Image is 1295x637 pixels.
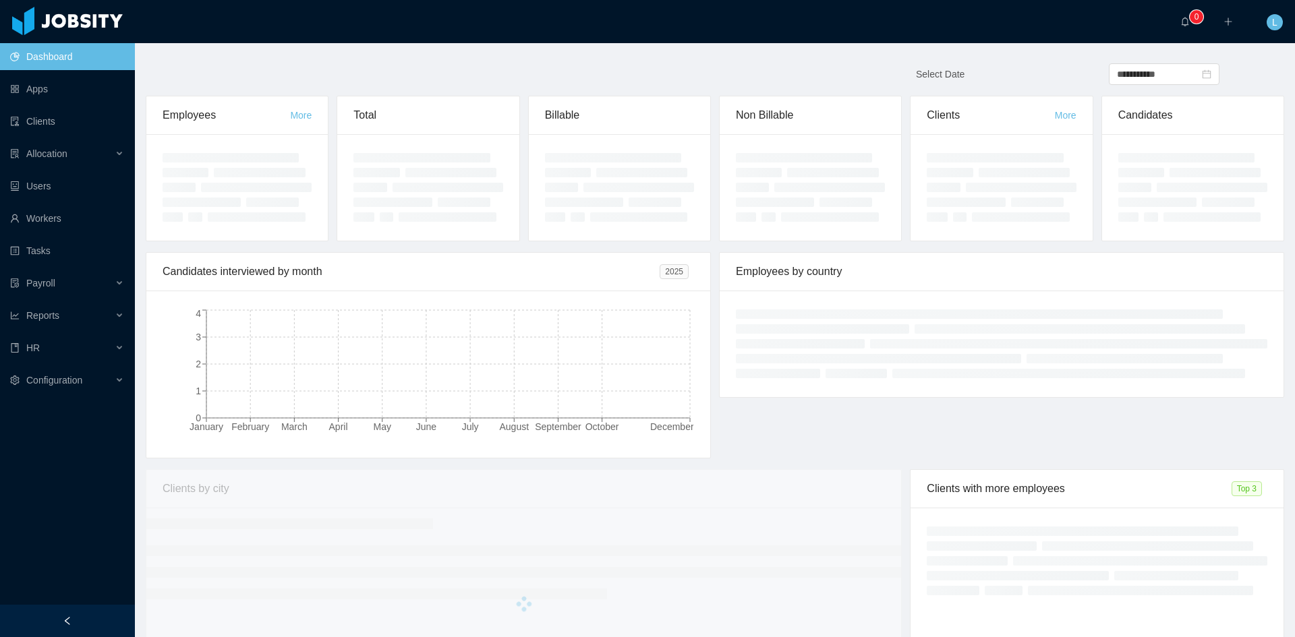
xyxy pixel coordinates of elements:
[281,421,308,432] tspan: March
[916,69,965,80] span: Select Date
[545,96,694,134] div: Billable
[26,375,82,386] span: Configuration
[462,421,479,432] tspan: July
[10,343,20,353] i: icon: book
[535,421,581,432] tspan: September
[26,310,59,321] span: Reports
[1232,481,1262,496] span: Top 3
[26,342,40,353] span: HR
[190,421,223,432] tspan: January
[26,148,67,159] span: Allocation
[660,264,689,279] span: 2025
[1180,17,1190,26] i: icon: bell
[1202,69,1211,79] i: icon: calendar
[10,237,124,264] a: icon: profileTasks
[1118,96,1267,134] div: Candidates
[290,110,312,121] a: More
[499,421,529,432] tspan: August
[1224,17,1233,26] i: icon: plus
[1272,14,1277,30] span: L
[416,421,437,432] tspan: June
[163,96,290,134] div: Employees
[10,108,124,135] a: icon: auditClients
[26,278,55,289] span: Payroll
[10,173,124,200] a: icon: robotUsers
[10,375,20,385] i: icon: setting
[163,253,660,291] div: Candidates interviewed by month
[585,421,619,432] tspan: October
[1055,110,1076,121] a: More
[10,75,124,102] a: icon: appstoreApps
[196,359,201,369] tspan: 2
[10,205,124,232] a: icon: userWorkers
[1190,10,1203,24] sup: 0
[329,421,348,432] tspan: April
[374,421,391,432] tspan: May
[736,253,1267,291] div: Employees by country
[231,421,269,432] tspan: February
[196,332,201,342] tspan: 3
[927,96,1054,134] div: Clients
[650,421,694,432] tspan: December
[196,308,201,319] tspan: 4
[927,470,1231,508] div: Clients with more employees
[196,386,201,396] tspan: 1
[10,43,124,70] a: icon: pie-chartDashboard
[736,96,885,134] div: Non Billable
[10,278,20,288] i: icon: file-protect
[196,413,201,423] tspan: 0
[353,96,502,134] div: Total
[10,311,20,320] i: icon: line-chart
[10,149,20,158] i: icon: solution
